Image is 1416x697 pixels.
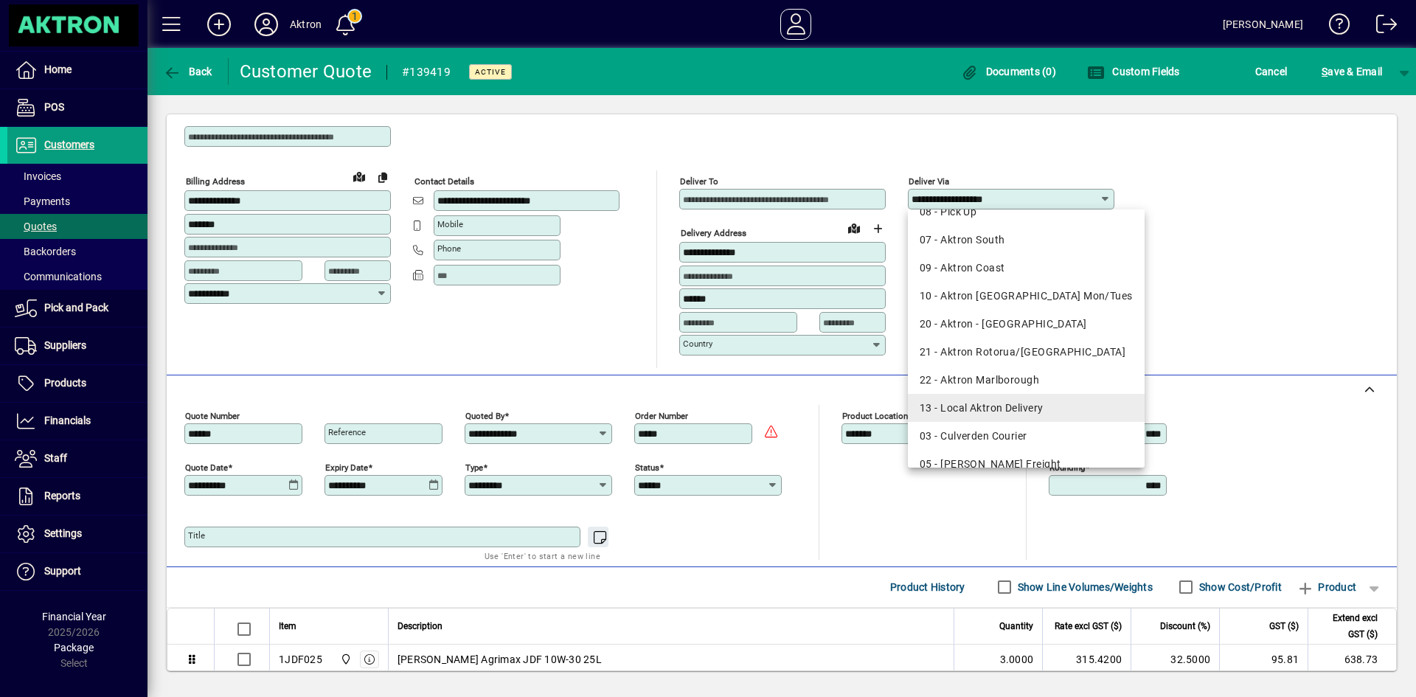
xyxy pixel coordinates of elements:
mat-label: Quote number [185,410,240,420]
td: 95.81 [1219,645,1308,675]
div: 03 - Culverden Courier [920,429,1133,444]
div: #139419 [402,60,451,84]
span: Documents (0) [960,66,1056,77]
span: Discount (%) [1160,618,1210,634]
a: View on map [842,216,866,240]
mat-label: Phone [437,243,461,254]
span: Backorders [15,246,76,257]
span: Reports [44,490,80,502]
mat-label: Title [188,530,205,541]
a: Communications [7,264,147,289]
span: Quotes [15,221,57,232]
span: Invoices [15,170,61,182]
mat-option: 21 - Aktron Rotorua/Tauranga [908,338,1145,366]
span: Suppliers [44,339,86,351]
mat-option: 07 - Aktron South [908,226,1145,254]
mat-label: Quoted by [465,410,504,420]
span: Product [1297,575,1356,599]
app-page-header-button: Back [147,58,229,85]
a: Reports [7,478,147,515]
span: Customers [44,139,94,150]
button: Copy to Delivery address [371,165,395,189]
mat-label: Quote date [185,462,228,472]
span: Pick and Pack [44,302,108,313]
span: Custom Fields [1087,66,1180,77]
a: Quotes [7,214,147,239]
span: Central [336,651,353,667]
div: 08 - Pick Up [920,204,1133,220]
a: Suppliers [7,327,147,364]
div: 1JDF025 [279,652,322,667]
mat-option: 05 - Fletcher Freight [908,450,1145,478]
span: Active [475,67,506,77]
span: Home [44,63,72,75]
a: Support [7,553,147,590]
mat-option: 03 - Culverden Courier [908,422,1145,450]
button: Save & Email [1314,58,1389,85]
button: Back [159,58,216,85]
mat-hint: Use 'Enter' to start a new line [485,547,600,564]
a: Backorders [7,239,147,264]
span: Financial Year [42,611,106,623]
div: Aktron [290,13,322,36]
button: Profile [243,11,290,38]
label: Show Line Volumes/Weights [1015,580,1153,594]
a: Home [7,52,147,89]
mat-label: Product location [842,410,908,420]
a: Products [7,365,147,402]
a: Pick and Pack [7,290,147,327]
a: Staff [7,440,147,477]
mat-label: Type [465,462,483,472]
span: Support [44,565,81,577]
a: Invoices [7,164,147,189]
td: 32.5000 [1131,645,1219,675]
mat-label: Reference [328,427,366,437]
mat-option: 10 - Aktron North Island Mon/Tues [908,282,1145,310]
button: Product [1289,574,1364,600]
a: Financials [7,403,147,440]
label: Show Cost/Profit [1196,580,1282,594]
span: Item [279,618,296,634]
a: Settings [7,516,147,552]
div: [PERSON_NAME] [1223,13,1303,36]
button: Product History [884,574,971,600]
div: 20 - Aktron - [GEOGRAPHIC_DATA] [920,316,1133,332]
a: Payments [7,189,147,214]
div: 09 - Aktron Coast [920,260,1133,276]
div: 22 - Aktron Marlborough [920,372,1133,388]
mat-option: 22 - Aktron Marlborough [908,366,1145,394]
div: 13 - Local Aktron Delivery [920,400,1133,416]
span: ave & Email [1322,60,1382,83]
mat-label: Deliver via [909,176,949,187]
span: S [1322,66,1327,77]
mat-label: Order number [635,410,688,420]
mat-option: 08 - Pick Up [908,198,1145,226]
a: POS [7,89,147,126]
span: Payments [15,195,70,207]
mat-label: Expiry date [325,462,368,472]
span: Product History [890,575,965,599]
mat-label: Deliver To [680,176,718,187]
span: Communications [15,271,102,282]
button: Choose address [866,217,889,240]
div: 315.4200 [1052,652,1122,667]
mat-label: Status [635,462,659,472]
span: Financials [44,415,91,426]
span: Description [398,618,442,634]
mat-option: 13 - Local Aktron Delivery [908,394,1145,422]
span: Products [44,377,86,389]
a: Logout [1365,3,1398,51]
button: Add [195,11,243,38]
span: POS [44,101,64,113]
button: Cancel [1252,58,1291,85]
div: 07 - Aktron South [920,232,1133,248]
div: 10 - Aktron [GEOGRAPHIC_DATA] Mon/Tues [920,288,1133,304]
mat-option: 09 - Aktron Coast [908,254,1145,282]
mat-label: Country [683,339,712,349]
span: Staff [44,452,67,464]
span: Quantity [999,618,1033,634]
span: [PERSON_NAME] Agrimax JDF 10W-30 25L [398,652,602,667]
span: GST ($) [1269,618,1299,634]
span: Settings [44,527,82,539]
div: Customer Quote [240,60,372,83]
